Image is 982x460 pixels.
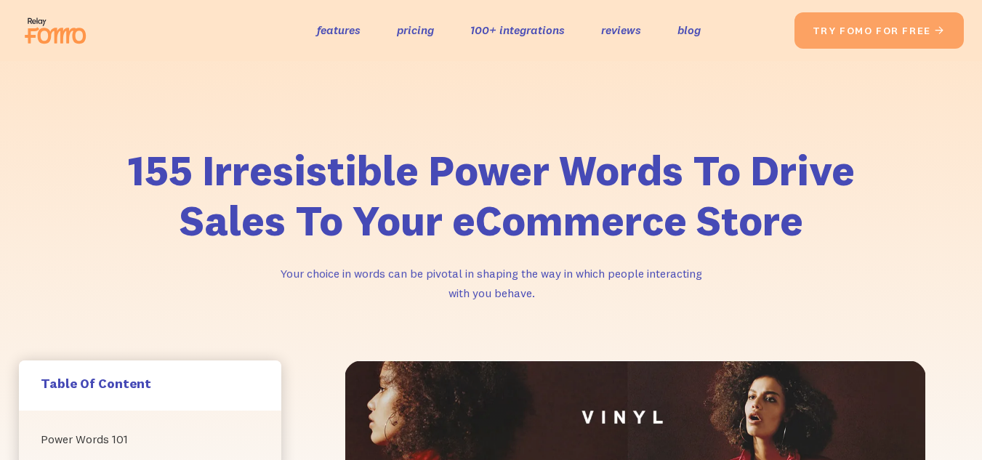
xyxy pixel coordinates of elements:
a: features [317,20,361,41]
a: pricing [397,20,434,41]
p: Your choice in words can be pivotal in shaping the way in which people interacting with you behave. [273,264,709,302]
a: Power Words 101 [41,425,259,453]
a: 100+ integrations [470,20,565,41]
a: blog [677,20,701,41]
h1: 155 Irresistible Power Words To Drive Sales To Your eCommerce Store [121,145,862,246]
a: reviews [601,20,641,41]
a: try fomo for free [794,12,964,49]
h5: Table Of Content [41,375,259,392]
span:  [934,24,946,37]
